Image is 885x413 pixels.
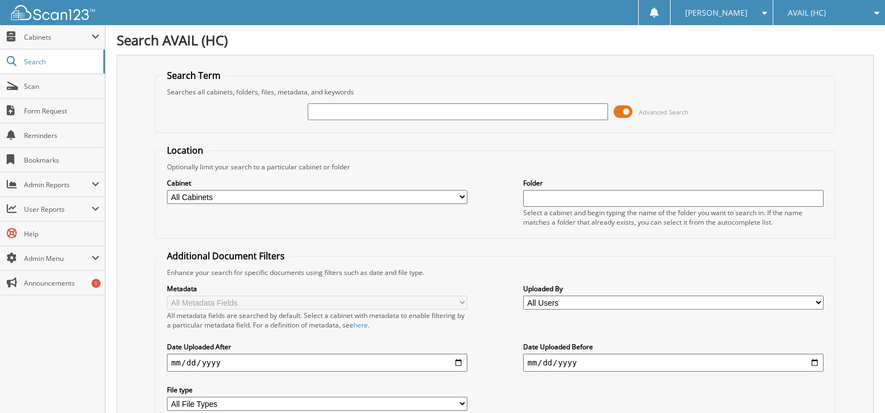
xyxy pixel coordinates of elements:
[523,284,824,293] label: Uploaded By
[167,354,467,372] input: start
[161,250,290,262] legend: Additional Document Filters
[167,342,467,352] label: Date Uploaded After
[24,32,92,42] span: Cabinets
[788,10,826,16] span: AVAIL (HC)
[523,208,824,227] div: Select a cabinet and begin typing the name of the folder you want to search in. If the name match...
[92,279,101,288] div: 1
[167,385,467,395] label: File type
[24,155,99,165] span: Bookmarks
[24,254,92,263] span: Admin Menu
[161,162,829,172] div: Optionally limit your search to a particular cabinet or folder
[24,229,99,239] span: Help
[24,131,99,140] span: Reminders
[523,342,824,352] label: Date Uploaded Before
[167,178,467,188] label: Cabinet
[117,31,874,49] h1: Search AVAIL (HC)
[24,205,92,214] span: User Reports
[523,354,824,372] input: end
[523,178,824,188] label: Folder
[24,106,99,116] span: Form Request
[685,10,748,16] span: [PERSON_NAME]
[24,180,92,189] span: Admin Reports
[167,284,467,293] label: Metadata
[24,57,98,67] span: Search
[161,144,209,156] legend: Location
[11,5,95,20] img: scan123-logo-white.svg
[24,82,99,91] span: Scan
[161,87,829,97] div: Searches all cabinets, folders, files, metadata, and keywords
[24,278,99,288] span: Announcements
[353,320,368,330] a: here
[167,311,467,330] div: All metadata fields are searched by default. Select a cabinet with metadata to enable filtering b...
[161,268,829,277] div: Enhance your search for specific documents using filters such as date and file type.
[161,69,226,82] legend: Search Term
[639,108,688,116] span: Advanced Search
